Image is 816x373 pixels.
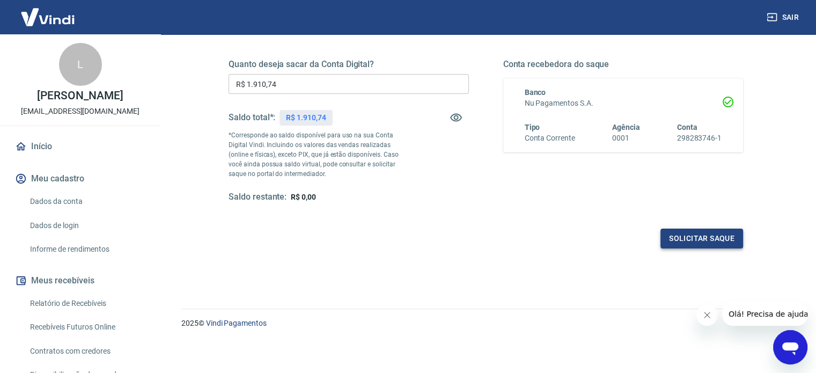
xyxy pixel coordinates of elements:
span: R$ 0,00 [291,193,316,201]
a: Dados de login [26,215,148,237]
p: 2025 © [181,318,790,329]
button: Meus recebíveis [13,269,148,292]
h6: Nu Pagamentos S.A. [525,98,722,109]
a: Vindi Pagamentos [206,319,267,327]
h6: Conta Corrente [525,133,575,144]
iframe: Mensagem da empresa [722,302,807,326]
h5: Saldo total*: [229,112,275,123]
button: Meu cadastro [13,167,148,191]
iframe: Botão para abrir a janela de mensagens [773,330,807,364]
p: *Corresponde ao saldo disponível para uso na sua Conta Digital Vindi. Incluindo os valores das ve... [229,130,409,179]
span: Tipo [525,123,540,131]
a: Recebíveis Futuros Online [26,316,148,338]
a: Início [13,135,148,158]
span: Banco [525,88,546,97]
span: Agência [612,123,640,131]
h6: 0001 [612,133,640,144]
p: [EMAIL_ADDRESS][DOMAIN_NAME] [21,106,139,117]
img: Vindi [13,1,83,33]
button: Sair [764,8,803,27]
h5: Saldo restante: [229,192,286,203]
p: R$ 1.910,74 [286,112,326,123]
p: [PERSON_NAME] [37,90,123,101]
a: Relatório de Recebíveis [26,292,148,315]
h6: 298283746-1 [677,133,722,144]
a: Informe de rendimentos [26,238,148,260]
div: L [59,43,102,86]
h5: Quanto deseja sacar da Conta Digital? [229,59,469,70]
a: Dados da conta [26,191,148,213]
span: Olá! Precisa de ajuda? [6,8,90,16]
h5: Conta recebedora do saque [503,59,744,70]
span: Conta [677,123,697,131]
iframe: Fechar mensagem [696,304,718,326]
button: Solicitar saque [660,229,743,248]
a: Contratos com credores [26,340,148,362]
